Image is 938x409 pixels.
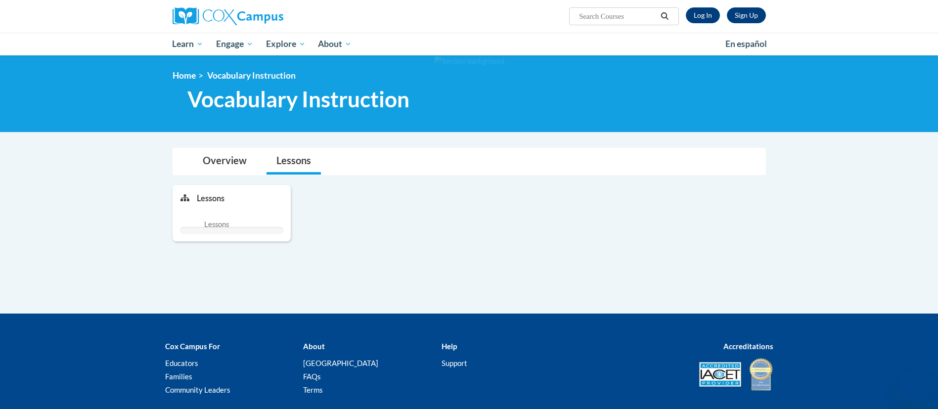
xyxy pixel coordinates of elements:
span: Lessons [204,219,229,230]
a: Support [442,359,467,367]
span: Explore [266,38,306,50]
a: [GEOGRAPHIC_DATA] [303,359,378,367]
span: Vocabulary Instruction [207,70,296,81]
img: Accredited IACET® Provider [699,362,741,387]
a: FAQs [303,372,321,381]
input: Search Courses [578,10,657,22]
b: Accreditations [723,342,773,351]
span: Learn [172,38,203,50]
a: Cox Campus [173,7,360,25]
a: Community Leaders [165,385,230,394]
a: Home [173,70,196,81]
span: About [318,38,352,50]
b: Help [442,342,457,351]
a: Lessons [267,148,321,175]
div: Main menu [158,33,781,55]
a: Educators [165,359,198,367]
a: Engage [210,33,260,55]
a: Families [165,372,192,381]
p: Lessons [197,193,224,204]
a: Terms [303,385,323,394]
img: IDA® Accredited [749,357,773,392]
a: Learn [166,33,210,55]
img: Cox Campus [173,7,283,25]
span: Engage [216,38,253,50]
a: Overview [193,148,257,175]
span: En español [725,39,767,49]
a: Register [727,7,766,23]
b: Cox Campus For [165,342,220,351]
iframe: Button to launch messaging window [898,369,930,401]
a: About [312,33,358,55]
b: About [303,342,325,351]
img: Section background [434,56,504,67]
a: Log In [686,7,720,23]
a: Explore [260,33,312,55]
span: Vocabulary Instruction [187,86,409,112]
button: Search [657,10,672,22]
a: En español [719,34,773,54]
